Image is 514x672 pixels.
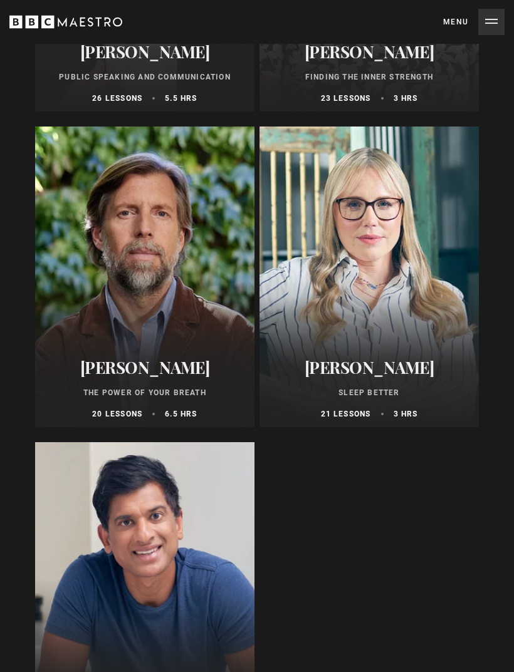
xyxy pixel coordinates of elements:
p: 5.5 hrs [165,93,197,104]
svg: BBC Maestro [9,13,122,31]
p: 26 lessons [92,93,142,104]
a: [PERSON_NAME] Sleep Better 21 lessons 3 hrs [260,127,479,427]
p: 23 lessons [321,93,371,104]
p: Public Speaking and Communication [43,71,247,83]
h2: [PERSON_NAME] [267,358,471,377]
a: [PERSON_NAME] The Power of Your Breath 20 lessons 6.5 hrs [35,127,254,427]
p: Finding the Inner Strength [267,71,471,83]
p: 3 hrs [394,408,418,420]
h2: [PERSON_NAME] [267,42,471,61]
p: The Power of Your Breath [43,387,247,398]
h2: [PERSON_NAME] [43,42,247,61]
p: 6.5 hrs [165,408,197,420]
p: 20 lessons [92,408,142,420]
p: 21 lessons [321,408,371,420]
p: Sleep Better [267,387,471,398]
h2: [PERSON_NAME] [43,358,247,377]
p: 3 hrs [394,93,418,104]
button: Toggle navigation [443,9,505,35]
